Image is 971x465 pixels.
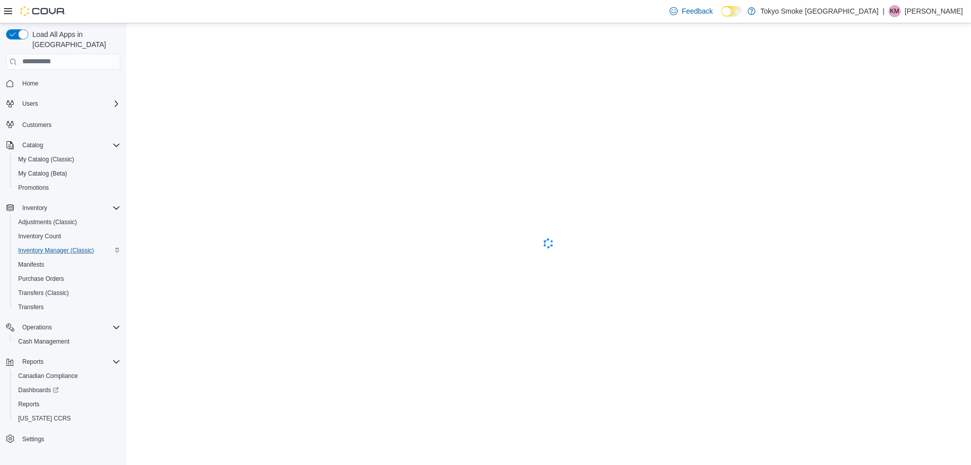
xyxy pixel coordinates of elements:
[18,202,51,214] button: Inventory
[10,286,124,300] button: Transfers (Classic)
[14,153,78,165] a: My Catalog (Classic)
[890,5,899,17] span: KM
[10,272,124,286] button: Purchase Orders
[18,184,49,192] span: Promotions
[682,6,713,16] span: Feedback
[10,258,124,272] button: Manifests
[22,121,52,129] span: Customers
[18,386,59,394] span: Dashboards
[14,301,120,313] span: Transfers
[22,141,43,149] span: Catalog
[28,29,120,50] span: Load All Apps in [GEOGRAPHIC_DATA]
[721,6,742,17] input: Dark Mode
[18,155,74,163] span: My Catalog (Classic)
[14,230,120,242] span: Inventory Count
[14,273,120,285] span: Purchase Orders
[22,435,44,443] span: Settings
[14,398,120,410] span: Reports
[10,397,124,411] button: Reports
[18,77,42,90] a: Home
[18,356,120,368] span: Reports
[18,275,64,283] span: Purchase Orders
[10,166,124,181] button: My Catalog (Beta)
[22,323,52,331] span: Operations
[10,383,124,397] a: Dashboards
[18,321,56,333] button: Operations
[14,287,73,299] a: Transfers (Classic)
[2,138,124,152] button: Catalog
[14,182,120,194] span: Promotions
[14,335,73,348] a: Cash Management
[14,244,98,257] a: Inventory Manager (Classic)
[18,372,78,380] span: Canadian Compliance
[2,355,124,369] button: Reports
[18,400,39,408] span: Reports
[18,202,120,214] span: Inventory
[14,335,120,348] span: Cash Management
[14,230,65,242] a: Inventory Count
[18,98,42,110] button: Users
[14,287,120,299] span: Transfers (Classic)
[18,261,44,269] span: Manifests
[14,273,68,285] a: Purchase Orders
[2,76,124,91] button: Home
[14,412,120,425] span: Washington CCRS
[18,433,48,445] a: Settings
[18,118,120,131] span: Customers
[18,337,69,346] span: Cash Management
[18,77,120,90] span: Home
[10,411,124,426] button: [US_STATE] CCRS
[14,259,120,271] span: Manifests
[14,370,82,382] a: Canadian Compliance
[2,320,124,334] button: Operations
[20,6,66,16] img: Cova
[10,152,124,166] button: My Catalog (Classic)
[10,369,124,383] button: Canadian Compliance
[18,433,120,445] span: Settings
[2,432,124,446] button: Settings
[22,358,43,366] span: Reports
[14,384,120,396] span: Dashboards
[18,139,47,151] button: Catalog
[18,414,71,422] span: [US_STATE] CCRS
[882,5,885,17] p: |
[22,100,38,108] span: Users
[14,398,43,410] a: Reports
[14,167,71,180] a: My Catalog (Beta)
[10,243,124,258] button: Inventory Manager (Classic)
[14,216,81,228] a: Adjustments (Classic)
[14,384,63,396] a: Dashboards
[2,117,124,132] button: Customers
[10,334,124,349] button: Cash Management
[18,246,94,255] span: Inventory Manager (Classic)
[666,1,717,21] a: Feedback
[14,216,120,228] span: Adjustments (Classic)
[10,229,124,243] button: Inventory Count
[10,181,124,195] button: Promotions
[14,412,75,425] a: [US_STATE] CCRS
[14,167,120,180] span: My Catalog (Beta)
[14,370,120,382] span: Canadian Compliance
[14,182,53,194] a: Promotions
[2,97,124,111] button: Users
[18,356,48,368] button: Reports
[14,259,48,271] a: Manifests
[18,303,43,311] span: Transfers
[18,232,61,240] span: Inventory Count
[761,5,879,17] p: Tokyo Smoke [GEOGRAPHIC_DATA]
[18,98,120,110] span: Users
[18,170,67,178] span: My Catalog (Beta)
[18,321,120,333] span: Operations
[889,5,901,17] div: Kai Mastervick
[10,300,124,314] button: Transfers
[2,201,124,215] button: Inventory
[22,79,38,88] span: Home
[905,5,963,17] p: [PERSON_NAME]
[22,204,47,212] span: Inventory
[14,153,120,165] span: My Catalog (Classic)
[18,119,56,131] a: Customers
[14,301,48,313] a: Transfers
[18,289,69,297] span: Transfers (Classic)
[18,139,120,151] span: Catalog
